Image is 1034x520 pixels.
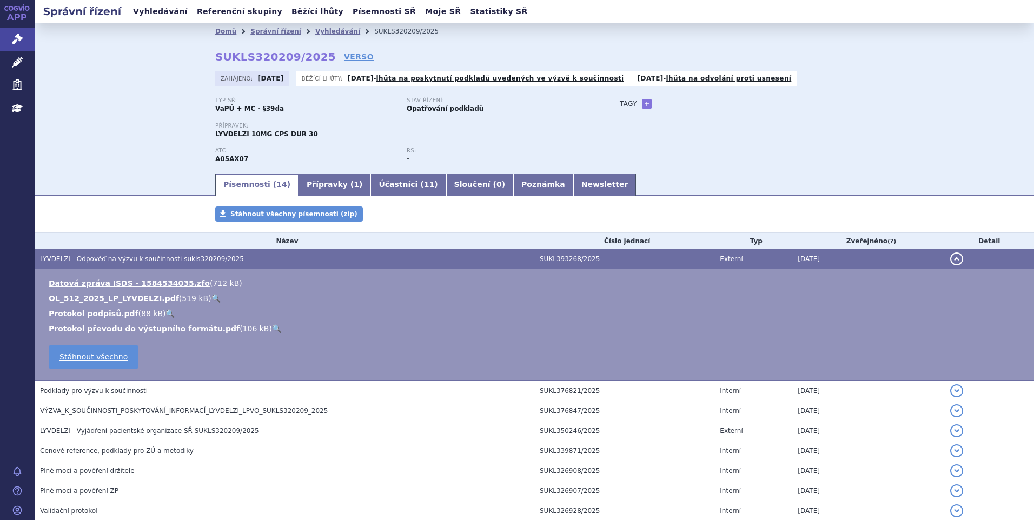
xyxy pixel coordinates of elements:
button: detail [950,484,963,497]
span: Plné moci a pověření ZP [40,487,118,495]
button: detail [950,444,963,457]
a: Účastníci (11) [370,174,446,196]
strong: [DATE] [348,75,374,82]
span: Interní [720,467,741,475]
span: VÝZVA_K_SOUČINNOSTI_POSKYTOVÁNÍ_INFORMACÍ_LYVDELZI_LPVO_SUKLS320209_2025 [40,407,328,415]
td: SUKL393268/2025 [534,249,714,269]
span: 1 [354,180,359,189]
span: LYVDELZI - Vyjádření pacientské organizace SŘ SUKLS320209/2025 [40,427,259,435]
td: [DATE] [792,249,944,269]
span: 0 [496,180,502,189]
p: Stav řízení: [407,97,587,104]
li: SUKLS320209/2025 [374,23,453,39]
td: [DATE] [792,421,944,441]
h2: Správní řízení [35,4,130,19]
a: Domů [215,28,236,35]
span: Plné moci a pověření držitele [40,467,135,475]
td: SUKL350246/2025 [534,421,714,441]
a: Správní řízení [250,28,301,35]
a: Protokol převodu do výstupního formátu.pdf [49,324,240,333]
a: Vyhledávání [315,28,360,35]
p: - [638,74,792,83]
a: Statistiky SŘ [467,4,531,19]
span: LYVDELZI 10MG CPS DUR 30 [215,130,318,138]
a: lhůta na odvolání proti usnesení [666,75,791,82]
span: Stáhnout všechny písemnosti (zip) [230,210,357,218]
p: ATC: [215,148,396,154]
span: Interní [720,447,741,455]
strong: Opatřování podkladů [407,105,483,112]
h3: Tagy [620,97,637,110]
th: Číslo jednací [534,233,714,249]
td: [DATE] [792,381,944,401]
p: Přípravek: [215,123,598,129]
a: Moje SŘ [422,4,464,19]
span: Interní [720,407,741,415]
a: + [642,99,652,109]
span: 106 kB [243,324,269,333]
a: Písemnosti (14) [215,174,299,196]
button: detail [950,504,963,517]
span: Cenové reference, podklady pro ZÚ a metodiky [40,447,194,455]
td: SUKL339871/2025 [534,441,714,461]
span: Zahájeno: [221,74,255,83]
a: Stáhnout všechny písemnosti (zip) [215,206,363,222]
abbr: (?) [887,238,896,245]
a: Protokol podpisů.pdf [49,309,138,318]
a: Stáhnout všechno [49,345,138,369]
span: Běžící lhůty: [302,74,345,83]
span: Externí [720,255,743,263]
li: ( ) [49,308,1023,319]
a: lhůta na poskytnutí podkladů uvedených ve výzvě k součinnosti [376,75,624,82]
strong: - [407,155,409,163]
span: 14 [276,180,287,189]
strong: SELADELPAR [215,155,248,163]
span: LYVDELZI - Odpověď na výzvu k součinnosti sukls320209/2025 [40,255,244,263]
button: detail [950,252,963,265]
span: 88 kB [141,309,163,318]
th: Název [35,233,534,249]
span: Validační protokol [40,507,98,515]
td: SUKL376821/2025 [534,381,714,401]
td: SUKL326908/2025 [534,461,714,481]
p: - [348,74,624,83]
td: [DATE] [792,481,944,501]
th: Typ [714,233,792,249]
p: RS: [407,148,587,154]
span: Interní [720,487,741,495]
strong: SUKLS320209/2025 [215,50,336,63]
td: SUKL326907/2025 [534,481,714,501]
td: [DATE] [792,401,944,421]
strong: VaPÚ + MC - §39da [215,105,284,112]
li: ( ) [49,323,1023,334]
a: Vyhledávání [130,4,191,19]
a: Sloučení (0) [446,174,513,196]
li: ( ) [49,278,1023,289]
a: 🔍 [272,324,281,333]
a: 🔍 [211,294,221,303]
th: Zveřejněno [792,233,944,249]
button: detail [950,404,963,417]
a: OL_512_2025_LP_LYVDELZI.pdf [49,294,179,303]
span: Externí [720,427,743,435]
span: Interní [720,387,741,395]
td: SUKL376847/2025 [534,401,714,421]
th: Detail [945,233,1034,249]
span: 712 kB [213,279,239,288]
span: Interní [720,507,741,515]
span: Podklady pro výzvu k součinnosti [40,387,148,395]
span: 519 kB [182,294,208,303]
a: Písemnosti SŘ [349,4,419,19]
strong: [DATE] [258,75,284,82]
strong: [DATE] [638,75,664,82]
td: [DATE] [792,441,944,461]
a: Běžící lhůty [288,4,347,19]
li: ( ) [49,293,1023,304]
span: 11 [424,180,434,189]
a: Referenční skupiny [194,4,286,19]
a: Newsletter [573,174,637,196]
button: detail [950,384,963,397]
a: Poznámka [513,174,573,196]
a: VERSO [344,51,374,62]
button: detail [950,464,963,477]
